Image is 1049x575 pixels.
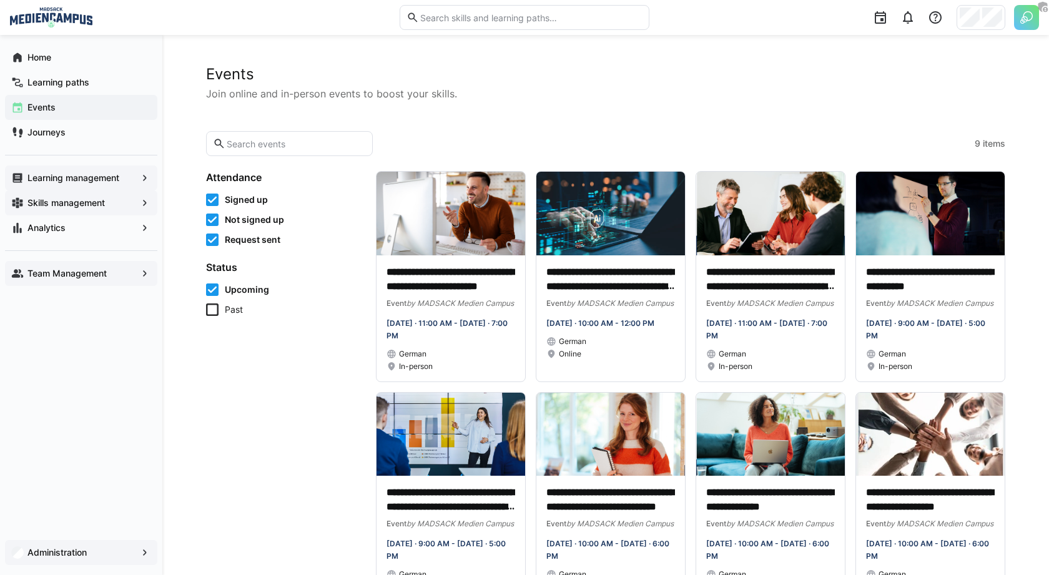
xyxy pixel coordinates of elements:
[399,349,426,359] span: German
[866,519,886,528] span: Event
[399,361,433,371] span: In-person
[719,361,752,371] span: In-person
[225,283,269,296] span: Upcoming
[225,194,268,206] span: Signed up
[886,298,993,308] span: by MADSACK Medien Campus
[983,137,1005,150] span: items
[706,318,827,340] span: [DATE] · 11:00 AM - [DATE] · 7:00 PM
[206,171,361,184] h4: Attendance
[225,138,366,149] input: Search events
[696,393,845,476] img: image
[377,172,525,255] img: image
[406,519,514,528] span: by MADSACK Medien Campus
[856,172,1005,255] img: image
[566,519,674,528] span: by MADSACK Medien Campus
[387,298,406,308] span: Event
[206,261,361,273] h4: Status
[866,539,989,561] span: [DATE] · 10:00 AM - [DATE] · 6:00 PM
[225,233,280,246] span: Request sent
[866,318,985,340] span: [DATE] · 9:00 AM - [DATE] · 5:00 PM
[879,361,912,371] span: In-person
[706,539,829,561] span: [DATE] · 10:00 AM - [DATE] · 6:00 PM
[546,519,566,528] span: Event
[206,65,1005,84] h2: Events
[546,318,654,328] span: [DATE] · 10:00 AM - 12:00 PM
[719,349,746,359] span: German
[387,318,508,340] span: [DATE] · 11:00 AM - [DATE] · 7:00 PM
[706,298,726,308] span: Event
[536,393,685,476] img: image
[559,337,586,346] span: German
[559,349,581,359] span: Online
[706,519,726,528] span: Event
[225,303,243,316] span: Past
[419,12,643,23] input: Search skills and learning paths…
[546,298,566,308] span: Event
[225,214,284,226] span: Not signed up
[206,86,1005,101] p: Join online and in-person events to boost your skills.
[726,298,834,308] span: by MADSACK Medien Campus
[696,172,845,255] img: image
[406,298,514,308] span: by MADSACK Medien Campus
[536,172,685,255] img: image
[726,519,834,528] span: by MADSACK Medien Campus
[886,519,993,528] span: by MADSACK Medien Campus
[566,298,674,308] span: by MADSACK Medien Campus
[856,393,1005,476] img: image
[387,539,506,561] span: [DATE] · 9:00 AM - [DATE] · 5:00 PM
[377,393,525,476] img: image
[879,349,906,359] span: German
[975,137,980,150] span: 9
[546,539,669,561] span: [DATE] · 10:00 AM - [DATE] · 6:00 PM
[866,298,886,308] span: Event
[387,519,406,528] span: Event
